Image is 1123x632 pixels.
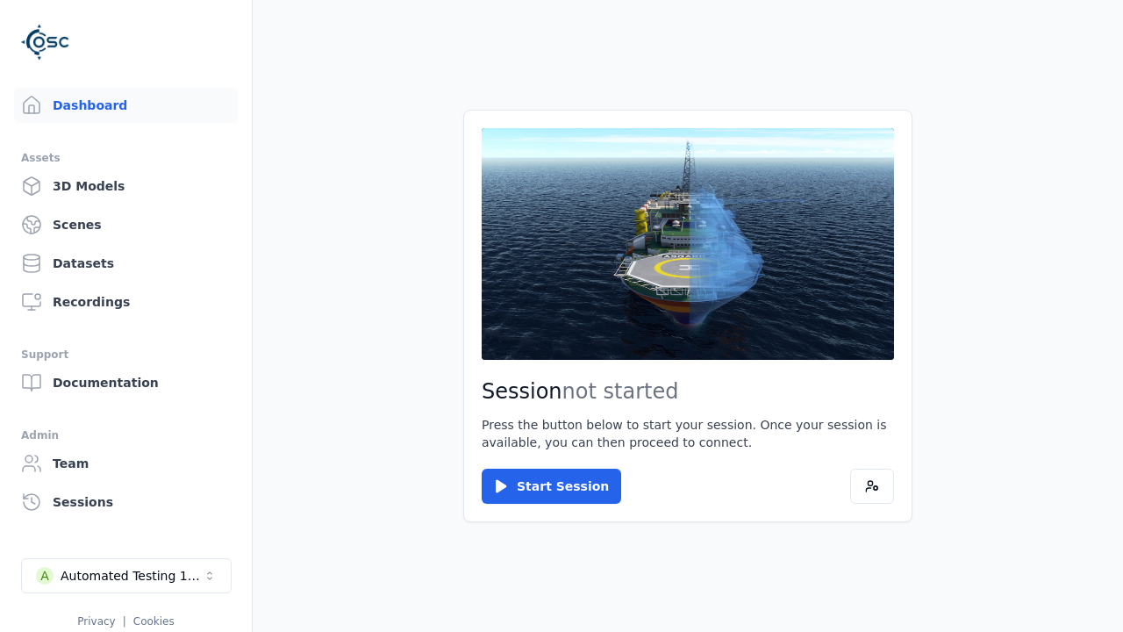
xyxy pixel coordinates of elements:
a: Documentation [14,365,238,400]
div: Assets [21,147,231,169]
h2: Session [482,377,894,406]
p: Press the button below to start your session. Once your session is available, you can then procee... [482,416,894,451]
a: Scenes [14,207,238,242]
div: Automated Testing 1 - Playwright [61,567,203,585]
img: Logo [21,18,70,67]
div: Support [21,344,231,365]
a: Cookies [133,615,175,628]
a: Sessions [14,485,238,520]
button: Select a workspace [21,558,232,593]
a: 3D Models [14,169,238,204]
div: Admin [21,425,231,446]
a: Recordings [14,284,238,320]
span: | [123,615,126,628]
a: Privacy [77,615,115,628]
a: Dashboard [14,88,238,123]
div: A [36,567,54,585]
a: Datasets [14,246,238,281]
a: Team [14,446,238,481]
span: not started [562,379,679,404]
button: Start Session [482,469,621,504]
